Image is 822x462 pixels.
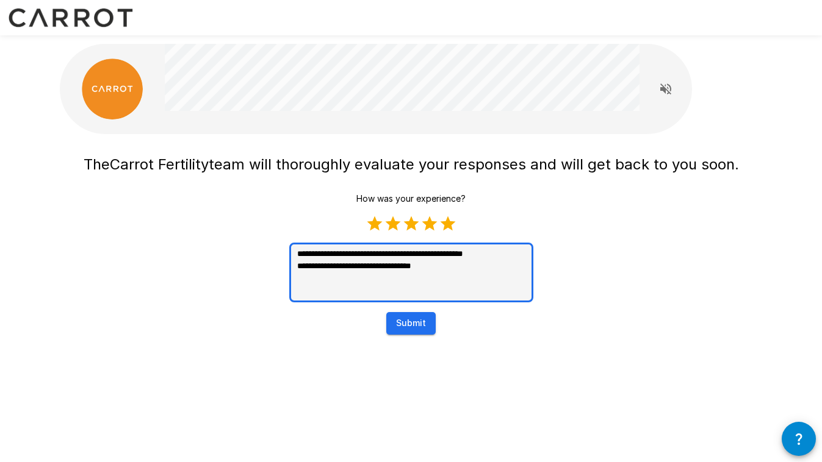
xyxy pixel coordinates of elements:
img: carrot_logo.png [82,59,143,119]
p: How was your experience? [356,193,466,205]
button: Read questions aloud [654,77,678,101]
button: Submit [386,312,436,335]
span: The [84,155,110,173]
span: team will thoroughly evaluate your responses and will get back to you soon. [209,155,739,173]
span: Carrot Fertility [110,155,209,173]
